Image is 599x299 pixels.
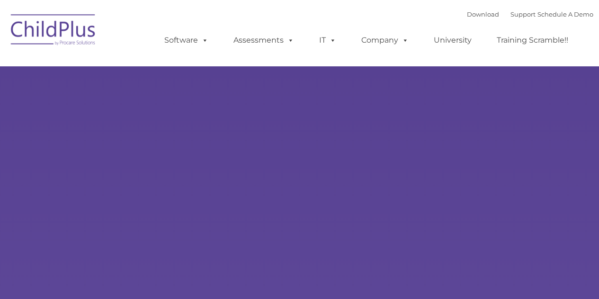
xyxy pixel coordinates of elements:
[510,10,536,18] a: Support
[6,8,101,55] img: ChildPlus by Procare Solutions
[467,10,593,18] font: |
[224,31,304,50] a: Assessments
[155,31,218,50] a: Software
[424,31,481,50] a: University
[352,31,418,50] a: Company
[487,31,578,50] a: Training Scramble!!
[310,31,346,50] a: IT
[467,10,499,18] a: Download
[537,10,593,18] a: Schedule A Demo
